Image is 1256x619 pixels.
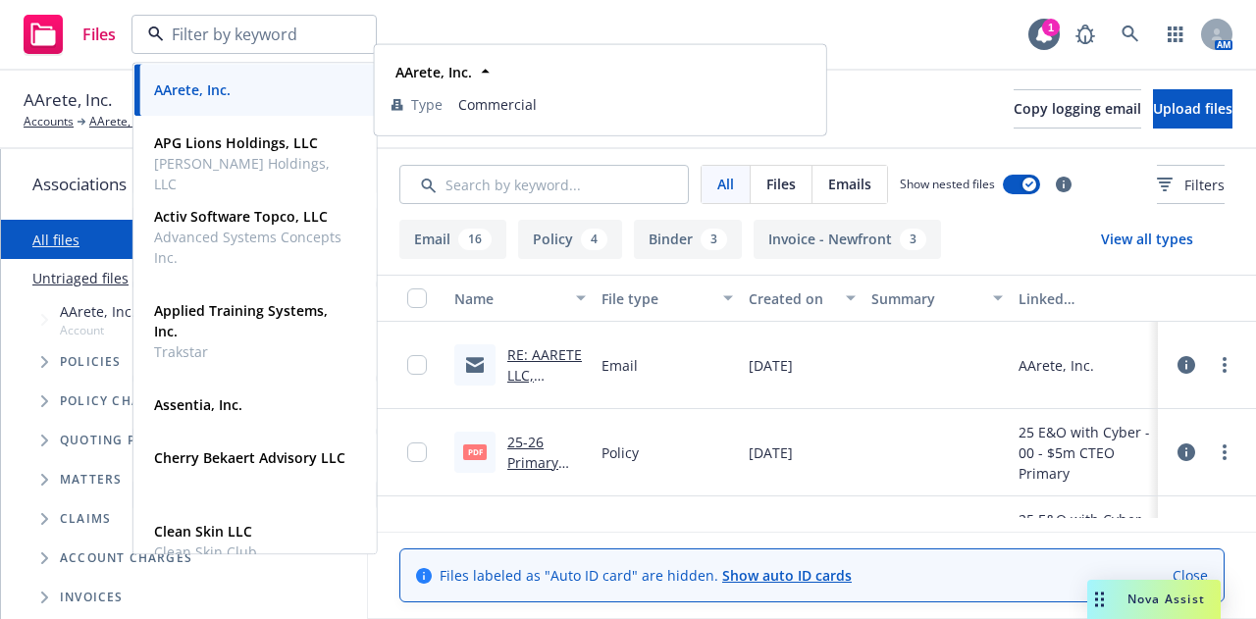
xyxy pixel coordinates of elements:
[440,565,852,586] span: Files labeled as "Auto ID card" are hidden.
[60,435,171,446] span: Quoting plans
[749,442,793,463] span: [DATE]
[754,220,941,259] button: Invoice - Newfront
[749,355,793,376] span: [DATE]
[1173,565,1208,586] a: Close
[154,301,328,340] strong: Applied Training Systems, Inc.
[507,345,582,467] a: RE: AARETE LLC, 70517811, 70517812, 70517903, 70517904
[154,227,352,268] span: Advanced Systems Concepts Inc.
[1,297,367,617] div: Tree Example
[594,275,741,322] button: File type
[1157,175,1225,195] span: Filters
[60,474,122,486] span: Matters
[1184,175,1225,195] span: Filters
[1213,353,1236,377] a: more
[741,275,863,322] button: Created on
[154,542,257,562] span: Clean Skin Club
[749,288,834,309] div: Created on
[828,174,871,194] span: Emails
[1156,15,1195,54] a: Switch app
[60,322,135,338] span: Account
[722,566,852,585] a: Show auto ID cards
[154,395,242,414] strong: Assentia, Inc.
[518,220,622,259] button: Policy
[1153,99,1232,118] span: Upload files
[32,172,127,197] span: Associations
[1014,89,1141,129] button: Copy logging email
[1014,99,1141,118] span: Copy logging email
[900,229,926,250] div: 3
[60,592,124,603] span: Invoices
[766,174,796,194] span: Files
[1153,89,1232,129] button: Upload files
[407,355,427,375] input: Toggle Row Selected
[463,444,487,459] span: PDF
[602,355,638,376] span: Email
[581,229,607,250] div: 4
[16,7,124,62] a: Files
[717,174,734,194] span: All
[24,87,112,113] span: AArete, Inc.
[1011,275,1158,322] button: Linked associations
[60,301,135,322] span: AArete, Inc.
[900,176,995,192] span: Show nested files
[154,133,318,152] strong: APG Lions Holdings, LLC
[154,448,345,467] strong: Cherry Bekaert Advisory LLC
[454,288,564,309] div: Name
[154,341,352,362] span: Trakstar
[701,229,727,250] div: 3
[32,268,129,288] a: Untriaged files
[602,288,711,309] div: File type
[1213,440,1236,464] a: more
[60,552,192,564] span: Account charges
[1066,15,1105,54] a: Report a Bug
[446,275,594,322] button: Name
[1157,165,1225,204] button: Filters
[89,113,152,130] a: AArete, Inc.
[24,113,74,130] a: Accounts
[60,513,111,525] span: Claims
[399,220,506,259] button: Email
[407,442,427,462] input: Toggle Row Selected
[634,220,742,259] button: Binder
[60,356,122,368] span: Policies
[871,288,981,309] div: Summary
[602,442,639,463] span: Policy
[60,395,241,407] span: Policy change requests
[154,153,352,194] span: [PERSON_NAME] Holdings, LLC
[1019,422,1150,484] div: 25 E&O with Cyber - 00 - $5m CTEO Primary
[154,207,328,226] strong: Activ Software Topco, LLC
[399,165,689,204] input: Search by keyword...
[1127,591,1205,607] span: Nova Assist
[1070,220,1225,259] button: View all types
[82,26,116,42] span: Files
[1111,15,1150,54] a: Search
[1087,580,1112,619] div: Drag to move
[1019,355,1094,376] div: AArete, Inc.
[32,231,79,249] a: All files
[395,63,472,81] strong: AArete, Inc.
[1019,509,1150,571] div: 25 E&O with Cyber - 00 - $5m CTEO Primary
[458,229,492,250] div: 16
[154,522,252,541] strong: Clean Skin LLC
[411,94,443,115] span: Type
[507,433,582,554] a: 25-26 Primary Cyber - $5M ($100k retention) .PDF
[407,288,427,308] input: Select all
[1019,288,1150,309] div: Linked associations
[458,94,810,115] span: Commercial
[863,275,1011,322] button: Summary
[1042,19,1060,36] div: 1
[154,80,231,99] strong: AArete, Inc.
[164,23,337,46] input: Filter by keyword
[1087,580,1221,619] button: Nova Assist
